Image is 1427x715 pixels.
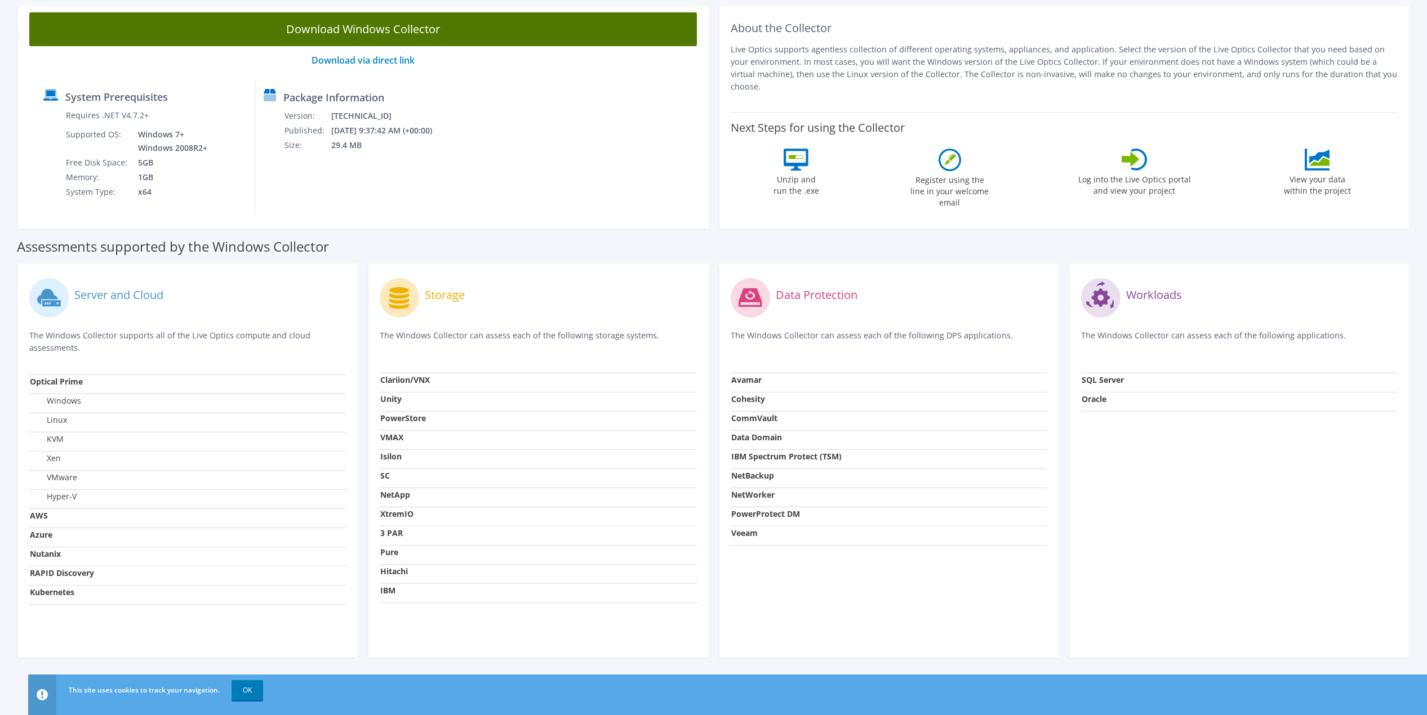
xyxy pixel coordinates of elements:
label: Workloads [1126,289,1182,301]
label: System Prerequisites [65,91,168,102]
td: Version: [284,109,331,123]
strong: Isilon [380,451,402,462]
strong: 3 PAR [380,528,403,538]
strong: Unity [380,394,402,404]
strong: PowerStore [380,413,426,423]
p: The Windows Collector can assess each of the following applications. [1081,329,1398,352]
td: System Type: [65,185,130,199]
span: This site uses cookies to track your navigation. [69,685,220,695]
td: 29.4 MB [331,138,447,153]
label: Data Protection [776,289,857,301]
strong: Cohesity [731,394,765,404]
strong: IBM Spectrum Protect (TSM) [731,451,842,462]
td: [DATE] 9:37:42 AM (+00:00) [331,123,447,138]
strong: Azure [30,529,52,540]
strong: Avamar [731,374,762,385]
td: 1GB [130,170,210,185]
label: Storage [425,289,465,301]
strong: XtremIO [380,508,414,519]
label: View your data within the project [1277,171,1358,196]
p: Live Optics supports agentless collection of different operating systems, appliances, and applica... [731,43,1398,93]
strong: VMAX [380,432,403,443]
label: VMware [30,472,77,483]
strong: Optical Prime [30,376,83,387]
td: Size: [284,138,331,153]
strong: Veeam [731,528,758,538]
h2: About the Collector [731,21,1398,35]
label: Next Steps for using the Collector [731,121,905,135]
a: Download Windows Collector [29,12,697,46]
label: Linux [30,414,67,426]
strong: Oracle [1082,394,1106,404]
strong: Data Domain [731,432,782,443]
td: Memory: [65,170,130,185]
p: The Windows Collector can assess each of the following DPS applications. [731,329,1047,352]
label: Log into the Live Optics portal and view your project [1078,171,1192,196]
label: KVM [30,434,64,445]
strong: SC [380,470,390,481]
label: Hyper-V [30,491,77,502]
label: Unzip and run the .exe [770,171,822,196]
label: Windows [30,395,81,406]
a: Download via direct link [312,54,415,66]
strong: NetBackup [731,470,774,481]
label: Server and Cloud [74,289,163,301]
strong: CommVault [731,413,777,423]
td: x64 [130,185,210,199]
strong: NetApp [380,489,410,500]
label: Requires .NET V4.7.2+ [66,110,149,121]
strong: RAPID Discovery [30,567,94,578]
td: 5GB [130,155,210,170]
strong: PowerProtect DM [731,508,800,519]
td: Free Disk Space: [65,155,130,170]
td: [TECHNICAL_ID] [331,109,447,123]
p: The Windows Collector supports all of the Live Optics compute and cloud assessments. [29,329,346,354]
label: Register using the line in your welcome email [908,171,992,208]
strong: NetWorker [731,489,775,500]
strong: Clariion/VNX [380,374,430,385]
a: OK [232,680,263,700]
label: Xen [30,453,61,464]
strong: Nutanix [30,548,61,559]
td: Published: [284,123,331,138]
strong: Pure [380,547,398,557]
strong: Kubernetes [30,587,74,597]
strong: SQL Server [1082,374,1124,385]
p: The Windows Collector can assess each of the following storage systems. [380,329,696,352]
strong: AWS [30,510,48,521]
label: Assessments supported by the Windows Collector [17,241,329,252]
td: Supported OS: [65,127,130,155]
strong: Hitachi [380,566,408,577]
td: Windows 7+ Windows 2008R2+ [130,127,210,155]
label: Package Information [283,92,384,103]
strong: IBM [380,585,395,596]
